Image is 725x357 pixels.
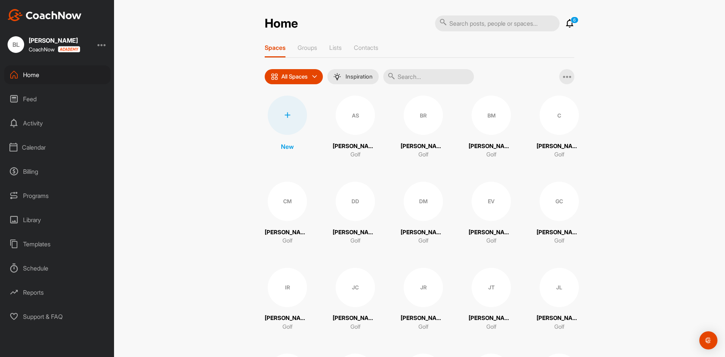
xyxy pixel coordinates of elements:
div: JL [540,268,579,307]
p: [PERSON_NAME] [333,228,378,237]
p: Golf [486,236,497,245]
a: EV[PERSON_NAME]Golf [469,182,514,245]
div: [PERSON_NAME] [29,37,80,43]
p: Golf [554,236,565,245]
p: [PERSON_NAME] [537,142,582,151]
input: Search posts, people or spaces... [435,15,560,31]
a: JC[PERSON_NAME]Golf [333,268,378,331]
img: icon [271,73,278,80]
p: [PERSON_NAME] [333,314,378,323]
img: CoachNow [8,9,82,21]
input: Search... [383,69,474,84]
a: AS[PERSON_NAME]Golf [333,96,378,159]
p: [PERSON_NAME] [333,142,378,151]
div: EV [472,182,511,221]
div: Schedule [4,259,111,278]
div: Programs [4,186,111,205]
a: JT[PERSON_NAME]Golf [469,268,514,331]
a: DM[PERSON_NAME]Golf [401,182,446,245]
p: Golf [554,150,565,159]
p: Golf [282,236,293,245]
p: Inspiration [346,74,373,80]
p: Golf [486,150,497,159]
p: Groups [298,44,317,51]
div: BR [404,96,443,135]
div: Reports [4,283,111,302]
p: [PERSON_NAME] [401,314,446,323]
p: Contacts [354,44,378,51]
a: C[PERSON_NAME]Golf [537,96,582,159]
div: Calendar [4,138,111,157]
div: Home [4,65,111,84]
div: DD [336,182,375,221]
a: DD[PERSON_NAME]Golf [333,182,378,245]
div: JC [336,268,375,307]
p: 6 [571,17,578,23]
p: [PERSON_NAME] [537,314,582,323]
p: Golf [418,323,429,331]
div: Library [4,210,111,229]
a: IR[PERSON_NAME]Golf [265,268,310,331]
a: JL[PERSON_NAME]Golf [537,268,582,331]
p: [PERSON_NAME] [469,142,514,151]
div: Support & FAQ [4,307,111,326]
div: Templates [4,235,111,253]
a: GC[PERSON_NAME]Golf [537,182,582,245]
p: [PERSON_NAME] [401,142,446,151]
div: CoachNow [29,46,80,53]
div: Activity [4,114,111,133]
p: Golf [554,323,565,331]
p: Golf [350,323,361,331]
p: Golf [282,323,293,331]
div: Billing [4,162,111,181]
div: C [540,96,579,135]
div: JT [472,268,511,307]
p: [PERSON_NAME] [401,228,446,237]
p: New [281,142,294,151]
p: [PERSON_NAME] [265,314,310,323]
p: [PERSON_NAME] [469,314,514,323]
p: [PERSON_NAME] [469,228,514,237]
img: CoachNow acadmey [58,46,80,53]
p: Golf [350,236,361,245]
a: BM[PERSON_NAME]Golf [469,96,514,159]
p: Golf [418,150,429,159]
div: JR [404,268,443,307]
p: Golf [350,150,361,159]
a: CM[PERSON_NAME]Golf [265,182,310,245]
div: Open Intercom Messenger [699,331,717,349]
a: BR[PERSON_NAME]Golf [401,96,446,159]
p: Golf [486,323,497,331]
div: Feed [4,90,111,108]
img: menuIcon [333,73,341,80]
p: [PERSON_NAME] [537,228,582,237]
div: BL [8,36,24,53]
p: [PERSON_NAME] [265,228,310,237]
p: Spaces [265,44,285,51]
a: JR[PERSON_NAME]Golf [401,268,446,331]
h2: Home [265,16,298,31]
div: BM [472,96,511,135]
div: IR [268,268,307,307]
p: Golf [418,236,429,245]
div: GC [540,182,579,221]
div: AS [336,96,375,135]
div: CM [268,182,307,221]
p: Lists [329,44,342,51]
div: DM [404,182,443,221]
p: All Spaces [281,74,308,80]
